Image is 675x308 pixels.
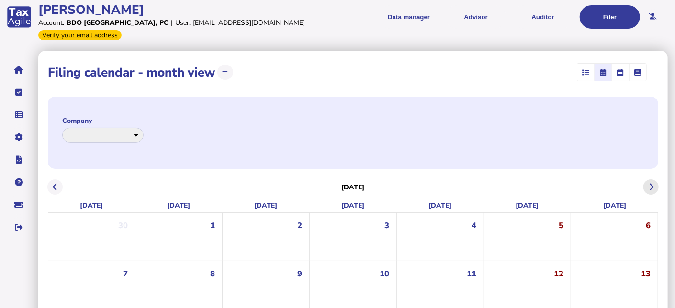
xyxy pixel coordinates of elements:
div: [DATE] [135,198,222,212]
div: [DATE] [484,198,571,212]
button: Shows a dropdown of VAT Advisor options [446,5,506,29]
div: [DATE] [48,198,135,212]
span: 8 [210,268,215,279]
h3: [DATE] [342,183,365,192]
div: BDO [GEOGRAPHIC_DATA], PC [67,18,169,27]
button: Manage settings [9,127,29,147]
button: Auditor [513,5,573,29]
div: [DATE] [397,198,484,212]
button: Home [9,60,29,80]
div: [EMAIL_ADDRESS][DOMAIN_NAME] [193,18,305,27]
span: 3 [384,220,389,231]
button: Next [643,179,659,195]
button: Sign out [9,217,29,237]
div: Verify your email address [38,30,122,40]
span: 5 [559,220,563,231]
span: 2 [297,220,302,231]
button: Developer hub links [9,150,29,170]
button: Upload transactions [217,65,233,80]
button: Help pages [9,172,29,192]
div: | [171,18,173,27]
div: [DATE] [309,198,396,212]
span: 4 [472,220,476,231]
mat-button-toggle: Ledger [629,64,646,81]
button: Tasks [9,82,29,102]
button: Data manager [9,105,29,125]
span: 30 [118,220,128,231]
span: 11 [467,268,476,279]
button: Filer [580,5,640,29]
span: 13 [641,268,651,279]
div: User: [175,18,191,27]
span: 1 [210,220,215,231]
menu: navigate products [342,5,641,29]
div: [DATE] [222,198,309,212]
span: 6 [646,220,651,231]
i: Email needs to be verified [649,13,657,20]
button: Previous [47,179,63,195]
span: 10 [380,268,389,279]
mat-button-toggle: Calendar month view [595,64,612,81]
label: Company [62,116,144,125]
div: Account: [38,18,64,27]
button: Shows a dropdown of Data manager options [379,5,439,29]
h1: Filing calendar - month view [48,64,215,81]
mat-button-toggle: List view [577,64,595,81]
span: 12 [554,268,563,279]
div: [DATE] [571,198,658,212]
button: Raise a support ticket [9,195,29,215]
span: 7 [123,268,128,279]
span: 9 [297,268,302,279]
mat-button-toggle: Calendar week view [612,64,629,81]
div: [PERSON_NAME] [38,1,337,18]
